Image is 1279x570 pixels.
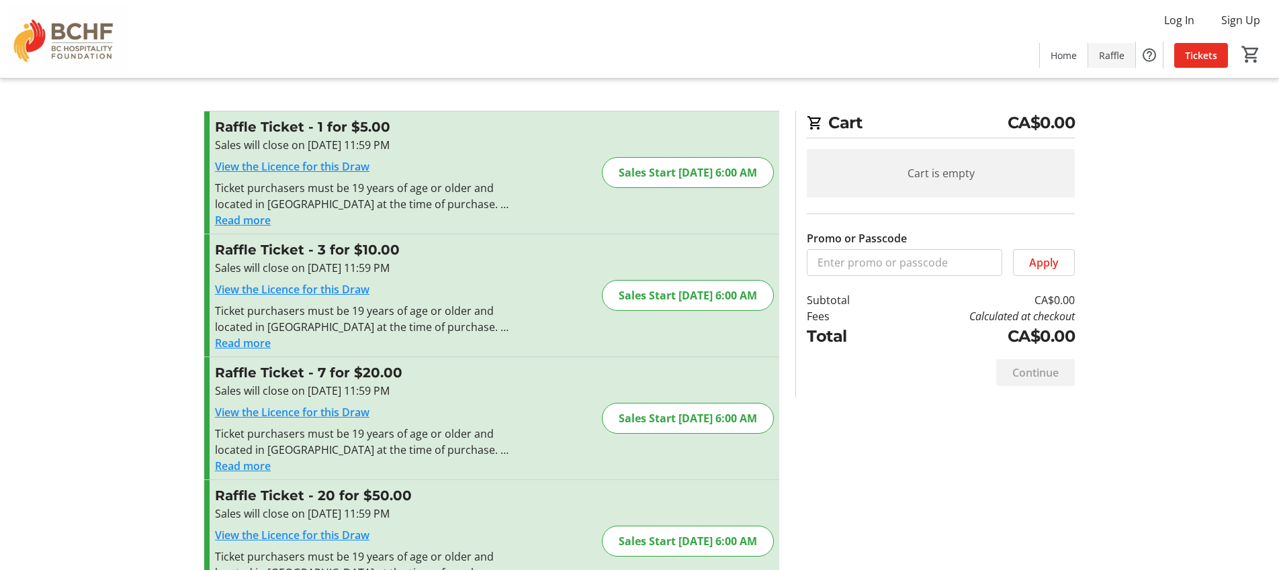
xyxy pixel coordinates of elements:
[1029,254,1059,271] span: Apply
[215,212,271,228] button: Read more
[215,528,369,542] a: View the Licence for this Draw
[885,292,1075,308] td: CA$0.00
[215,426,509,458] div: Ticket purchasers must be 19 years of age or older and located in [GEOGRAPHIC_DATA] at the time o...
[885,308,1075,324] td: Calculated at checkout
[1164,12,1194,28] span: Log In
[1185,48,1217,62] span: Tickets
[1221,12,1260,28] span: Sign Up
[1051,48,1077,62] span: Home
[215,485,509,506] h3: Raffle Ticket - 20 for $50.00
[215,335,271,351] button: Read more
[215,506,509,522] div: Sales will close on [DATE] 11:59 PM
[215,363,509,383] h3: Raffle Ticket - 7 for $20.00
[1136,42,1163,68] button: Help
[807,149,1075,197] div: Cart is empty
[1153,9,1205,31] button: Log In
[602,403,774,434] div: Sales Start [DATE] 6:00 AM
[602,157,774,188] div: Sales Start [DATE] 6:00 AM
[1239,42,1263,66] button: Cart
[8,5,128,73] img: BC Hospitality Foundation's Logo
[807,308,885,324] td: Fees
[807,249,1002,276] input: Enter promo or passcode
[215,282,369,297] a: View the Licence for this Draw
[885,324,1075,348] td: CA$0.00
[807,324,885,348] td: Total
[215,383,509,399] div: Sales will close on [DATE] 11:59 PM
[215,180,509,212] div: Ticket purchasers must be 19 years of age or older and located in [GEOGRAPHIC_DATA] at the time o...
[807,111,1075,138] h2: Cart
[215,240,509,260] h3: Raffle Ticket - 3 for $10.00
[215,159,369,174] a: View the Licence for this Draw
[602,280,774,311] div: Sales Start [DATE] 6:00 AM
[215,117,509,137] h3: Raffle Ticket - 1 for $5.00
[1088,43,1135,68] a: Raffle
[1040,43,1088,68] a: Home
[215,260,509,276] div: Sales will close on [DATE] 11:59 PM
[215,303,509,335] div: Ticket purchasers must be 19 years of age or older and located in [GEOGRAPHIC_DATA] at the time o...
[215,405,369,420] a: View the Licence for this Draw
[807,230,907,246] label: Promo or Passcode
[215,458,271,474] button: Read more
[602,526,774,557] div: Sales Start [DATE] 6:00 AM
[1099,48,1124,62] span: Raffle
[215,137,509,153] div: Sales will close on [DATE] 11:59 PM
[807,292,885,308] td: Subtotal
[1174,43,1228,68] a: Tickets
[1008,111,1075,135] span: CA$0.00
[1013,249,1075,276] button: Apply
[1210,9,1271,31] button: Sign Up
